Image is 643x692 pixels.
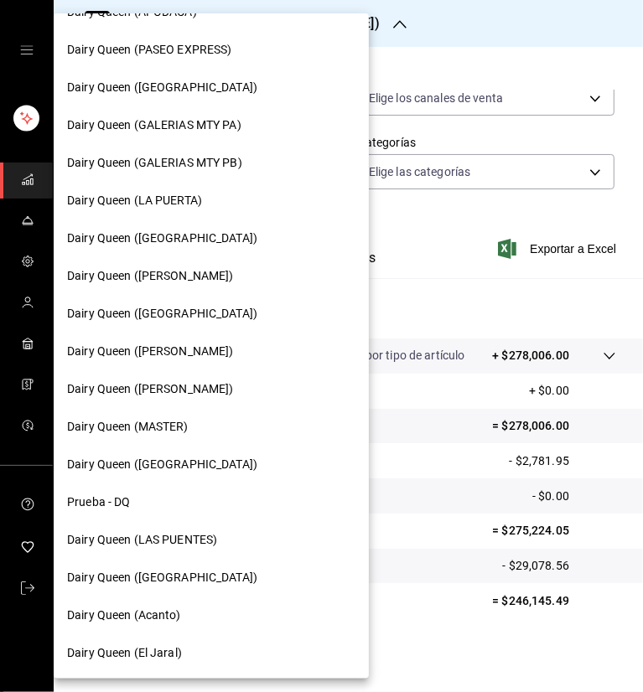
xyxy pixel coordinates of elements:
span: Dairy Queen (LAS PUENTES) [67,531,217,549]
span: Dairy Queen (LA PUERTA) [67,192,202,209]
span: Dairy Queen ([GEOGRAPHIC_DATA]) [67,456,257,473]
span: Dairy Queen (El Jaral) [67,644,182,662]
div: Dairy Queen (GALERIAS MTY PA) [54,106,369,144]
div: Dairy Queen ([GEOGRAPHIC_DATA]) [54,446,369,483]
span: Dairy Queen ([PERSON_NAME]) [67,380,234,398]
div: Dairy Queen ([GEOGRAPHIC_DATA]) [54,219,369,257]
div: Prueba - DQ [54,483,369,521]
div: Dairy Queen ([PERSON_NAME]) [54,333,369,370]
span: Dairy Queen ([PERSON_NAME]) [67,267,234,285]
span: Dairy Queen (PASEO EXPRESS) [67,41,232,59]
div: Dairy Queen ([GEOGRAPHIC_DATA]) [54,295,369,333]
span: Dairy Queen ([GEOGRAPHIC_DATA]) [67,79,257,96]
span: Dairy Queen ([GEOGRAPHIC_DATA]) [67,305,257,323]
div: Dairy Queen (LAS PUENTES) [54,521,369,559]
span: Dairy Queen ([GEOGRAPHIC_DATA]) [67,569,257,586]
span: Prueba - DQ [67,493,130,511]
span: Dairy Queen (GALERIAS MTY PB) [67,154,242,172]
div: Dairy Queen (Acanto) [54,596,369,634]
span: Dairy Queen (GALERIAS MTY PA) [67,116,241,134]
div: Dairy Queen ([PERSON_NAME]) [54,257,369,295]
div: Dairy Queen (GALERIAS MTY PB) [54,144,369,182]
span: Dairy Queen ([PERSON_NAME]) [67,343,234,360]
div: Dairy Queen (El Jaral) [54,634,369,672]
div: Dairy Queen ([PERSON_NAME]) [54,370,369,408]
div: Dairy Queen (LA PUERTA) [54,182,369,219]
div: Dairy Queen ([GEOGRAPHIC_DATA]) [54,559,369,596]
div: Dairy Queen (PASEO EXPRESS) [54,31,369,69]
span: Dairy Queen ([GEOGRAPHIC_DATA]) [67,230,257,247]
div: Dairy Queen (MASTER) [54,408,369,446]
div: Dairy Queen ([GEOGRAPHIC_DATA]) [54,69,369,106]
span: Dairy Queen (Acanto) [67,607,181,624]
span: Dairy Queen (MASTER) [67,418,189,436]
